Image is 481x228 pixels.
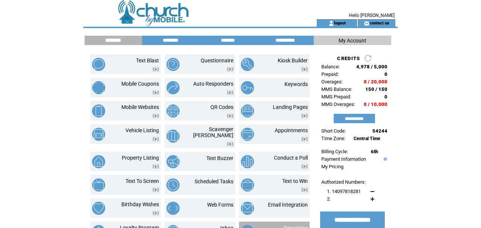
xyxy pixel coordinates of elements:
span: Overages: [321,79,343,85]
img: video.png [153,211,159,215]
img: video.png [153,188,159,192]
a: Web Forms [207,202,233,208]
img: text-to-win.png [241,178,254,192]
img: video.png [227,91,233,95]
img: video.png [227,142,233,146]
img: conduct-a-poll.png [241,155,254,168]
a: Mobile Websites [121,104,159,110]
img: video.png [227,67,233,71]
span: 4,978 / 5,000 [356,64,387,69]
a: Scavenger [PERSON_NAME] [193,126,233,138]
img: video.png [227,114,233,118]
span: 1. 14097818281 [327,189,361,194]
img: video.png [301,114,308,118]
img: qr-codes.png [166,104,180,118]
span: Central Time [354,136,380,141]
a: Landing Pages [273,104,308,110]
img: video.png [153,114,159,118]
img: property-listing.png [92,155,105,168]
a: Scheduled Tasks [195,178,233,184]
span: Time Zone: [321,136,345,141]
img: help.gif [382,157,387,161]
span: 0 / 20,000 [364,79,387,85]
a: Keywords [284,81,308,87]
a: Kiosk Builder [278,57,308,63]
span: Authorized Numbers: [321,179,366,185]
a: Property Listing [122,155,159,161]
a: Vehicle Listing [126,127,159,133]
span: Balance: [321,64,340,69]
img: contact_us_icon.gif [364,20,369,26]
img: video.png [301,165,308,169]
a: QR Codes [210,104,233,110]
img: text-to-screen.png [92,178,105,192]
span: Billing Cycle: [321,149,348,154]
span: Prepaid: [321,71,339,77]
span: Short Code: [321,128,346,134]
a: Text to Win [282,178,308,184]
img: video.png [301,67,308,71]
a: Questionnaire [201,57,233,63]
img: video.png [301,188,308,192]
img: video.png [153,67,159,71]
img: video.png [301,137,308,141]
span: My Account [339,38,366,44]
img: text-blast.png [92,58,105,71]
a: logout [334,20,346,25]
span: 150 / 150 [365,86,387,92]
span: 0 [384,94,387,100]
a: Text Blast [136,57,159,63]
a: Text Buzzer [206,155,233,161]
a: Appointments [275,127,308,133]
span: Hello [PERSON_NAME] [349,13,395,18]
span: MMS Prepaid: [321,94,351,100]
img: email-integration.png [241,202,254,215]
span: CREDITS [337,56,360,61]
a: Payment Information [321,156,366,162]
a: contact us [369,20,389,25]
a: Conduct a Poll [274,155,308,161]
img: keywords.png [241,81,254,94]
span: MMS Balance: [321,86,352,92]
img: auto-responders.png [166,81,180,94]
span: MMS Overages: [321,101,355,107]
a: Email Integration [268,202,308,208]
span: 54244 [372,128,387,134]
img: kiosk-builder.png [241,58,254,71]
img: mobile-coupons.png [92,81,105,94]
span: 2. [327,196,331,202]
span: 0 / 10,000 [364,101,387,107]
img: questionnaire.png [166,58,180,71]
img: video.png [153,137,159,141]
a: Text To Screen [126,178,159,184]
img: scheduled-tasks.png [166,178,180,192]
a: Auto Responders [193,81,233,87]
a: My Pricing [321,164,343,169]
img: text-buzzer.png [166,155,180,168]
img: video.png [153,91,159,95]
span: 0 [384,71,387,77]
img: account_icon.gif [328,20,334,26]
img: mobile-websites.png [92,104,105,118]
img: appointments.png [241,128,254,141]
img: landing-pages.png [241,104,254,118]
img: scavenger-hunt.png [166,130,180,143]
a: Mobile Coupons [121,81,159,87]
span: 6th [371,149,378,154]
img: vehicle-listing.png [92,128,105,141]
img: birthday-wishes.png [92,202,105,215]
img: video.png [153,165,159,169]
img: web-forms.png [166,202,180,215]
a: Birthday Wishes [121,201,159,207]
